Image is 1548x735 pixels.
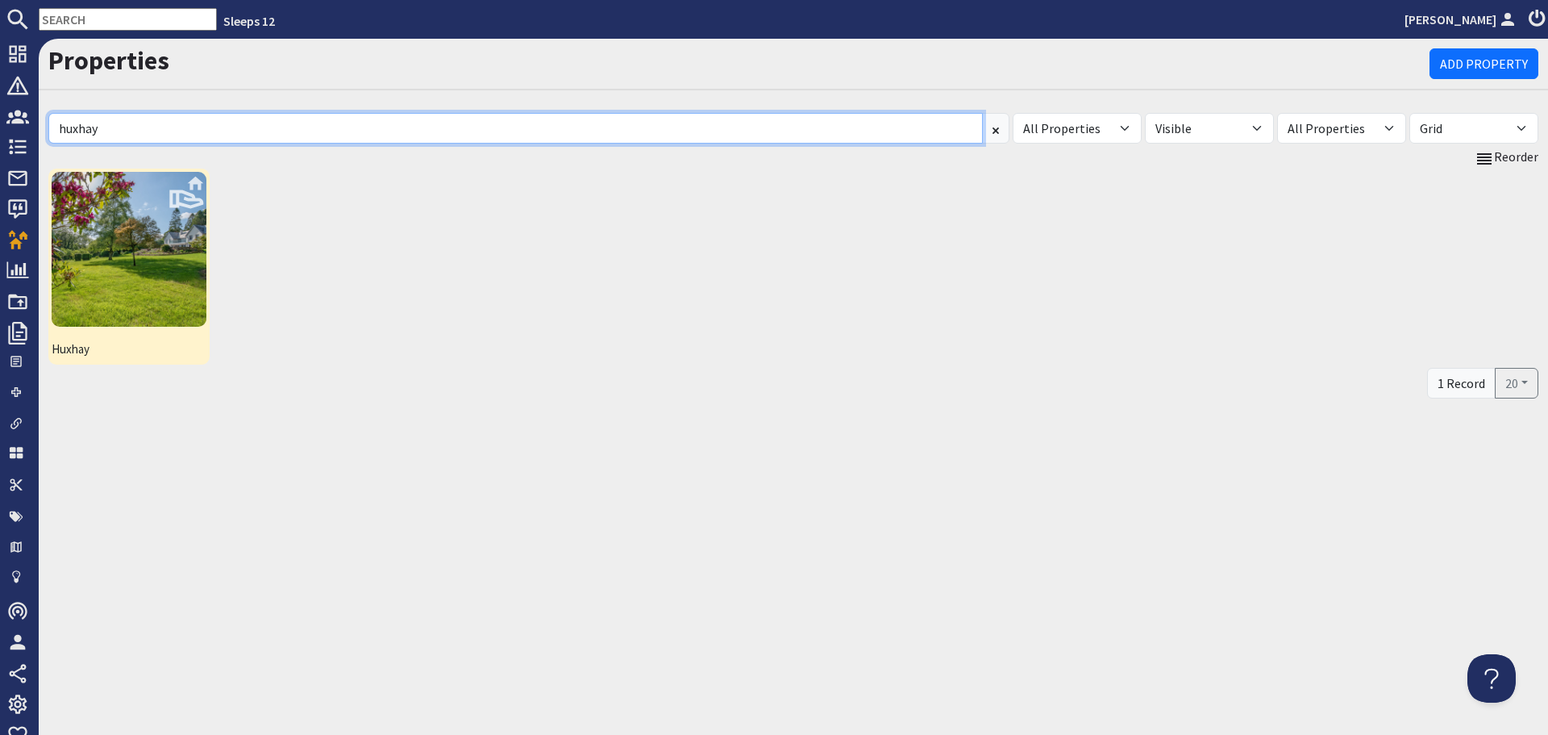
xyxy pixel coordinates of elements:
a: Add Property [1429,48,1538,79]
a: Huxhay's iconHuxhay [48,169,210,365]
a: Reorder [1475,147,1538,168]
iframe: Toggle Customer Support [1467,654,1516,703]
button: 20 [1495,368,1538,399]
a: Sleeps 12 [223,13,275,29]
img: Huxhay's icon [52,172,206,327]
input: SEARCH [39,8,217,31]
mark: Huxhay [52,341,89,357]
div: 1 Record [1427,368,1496,399]
a: [PERSON_NAME] [1404,10,1519,29]
input: Search... [48,113,983,144]
a: Properties [48,44,169,77]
